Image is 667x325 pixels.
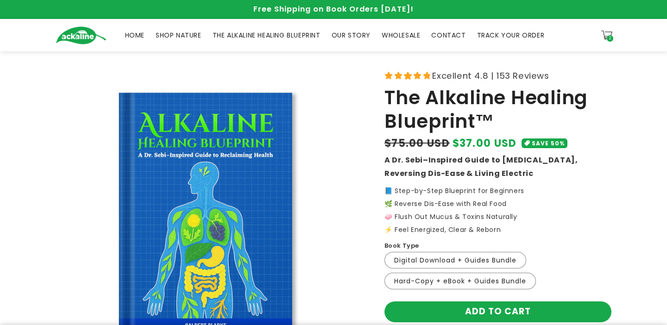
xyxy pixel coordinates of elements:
img: Ackaline [56,26,107,44]
a: CONTACT [426,25,471,45]
h1: The Alkaline Healing Blueprint™ [384,86,611,133]
label: Hard-Copy + eBook + Guides Bundle [384,273,536,289]
label: Book Type [384,241,419,250]
a: SHOP NATURE [150,25,207,45]
a: TRACK YOUR ORDER [472,25,550,45]
a: OUR STORY [326,25,376,45]
span: $37.00 USD [453,136,517,151]
span: THE ALKALINE HEALING BLUEPRINT [213,31,321,39]
span: SHOP NATURE [156,31,201,39]
button: Add to cart [384,301,611,322]
span: WHOLESALE [382,31,420,39]
span: TRACK YOUR ORDER [477,31,545,39]
span: OUR STORY [332,31,371,39]
p: 📘 Step-by-Step Blueprint for Beginners 🌿 Reverse Dis-Ease with Real Food 🧼 Flush Out Mucus & Toxi... [384,187,611,233]
span: 2 [609,35,611,42]
a: THE ALKALINE HEALING BLUEPRINT [207,25,326,45]
span: Free Shipping on Book Orders [DATE]! [253,4,414,14]
s: $75.00 USD [384,136,450,151]
strong: A Dr. Sebi–Inspired Guide to [MEDICAL_DATA], Reversing Dis-Ease & Living Electric [384,155,578,179]
span: HOME [125,31,145,39]
a: WHOLESALE [376,25,426,45]
a: HOME [120,25,150,45]
span: Excellent 4.8 | 153 Reviews [432,68,549,83]
label: Digital Download + Guides Bundle [384,252,526,269]
span: SAVE 50% [532,138,565,148]
span: CONTACT [431,31,466,39]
